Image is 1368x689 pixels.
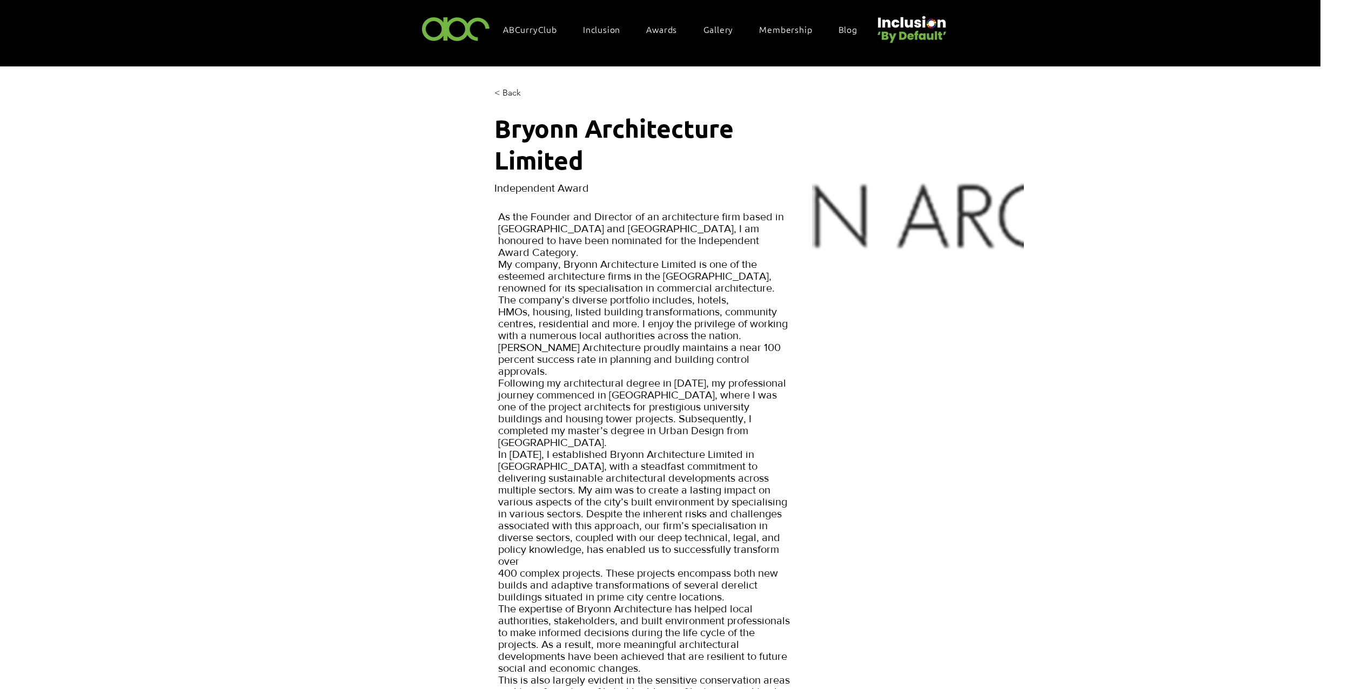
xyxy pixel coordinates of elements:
img: ABC-Logo-Blank-Background-01-01-2.png [419,12,493,44]
nav: Site [498,18,874,40]
span: Independent Award [494,182,589,194]
span: < Back [494,87,521,99]
a: < Back [494,85,537,101]
span: Awards [646,23,677,35]
a: ABCurryClub [498,18,573,40]
a: Gallery [698,18,750,40]
span: ABCurryClub [503,23,557,35]
div: Awards [641,18,693,40]
img: Untitled design (22).png [874,7,948,44]
a: Blog [833,18,874,40]
a: Membership [754,18,828,40]
span: Inclusion [583,23,620,35]
span: Blog [839,23,857,35]
span: Membership [759,23,812,35]
span: Gallery [703,23,734,35]
div: Inclusion [578,18,636,40]
span: Bryonn Architecture Limited [494,112,734,175]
